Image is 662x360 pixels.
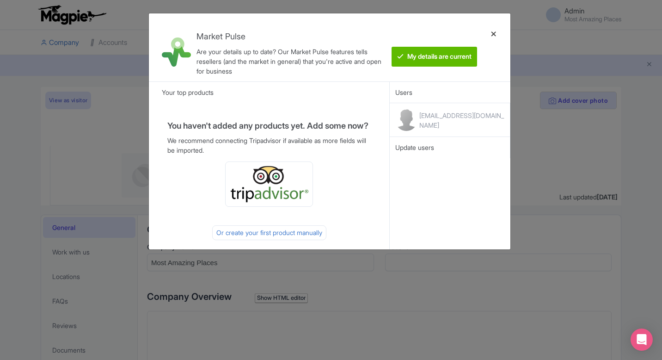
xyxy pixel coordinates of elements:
div: Users [390,81,510,103]
h4: Market Pulse [196,32,386,41]
img: market_pulse-1-0a5220b3d29e4a0de46fb7534bebe030.svg [162,37,191,67]
div: Open Intercom Messenger [631,329,653,351]
div: Update users [395,143,504,153]
h4: You haven't added any products yet. Add some now? [167,121,371,130]
btn: My details are current [392,47,477,67]
img: ta_logo-885a1c64328048f2535e39284ba9d771.png [229,166,309,203]
div: Or create your first product manually [212,225,326,240]
img: contact-b11cc6e953956a0c50a2f97983291f06.png [395,109,417,131]
div: [EMAIL_ADDRESS][DOMAIN_NAME] [419,111,504,130]
div: Are your details up to date? Our Market Pulse features tells resellers (and the market in general... [196,47,386,76]
p: We recommend connecting Tripadvisor if available as more fields will be imported. [167,136,371,155]
div: Your top products [149,81,390,103]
